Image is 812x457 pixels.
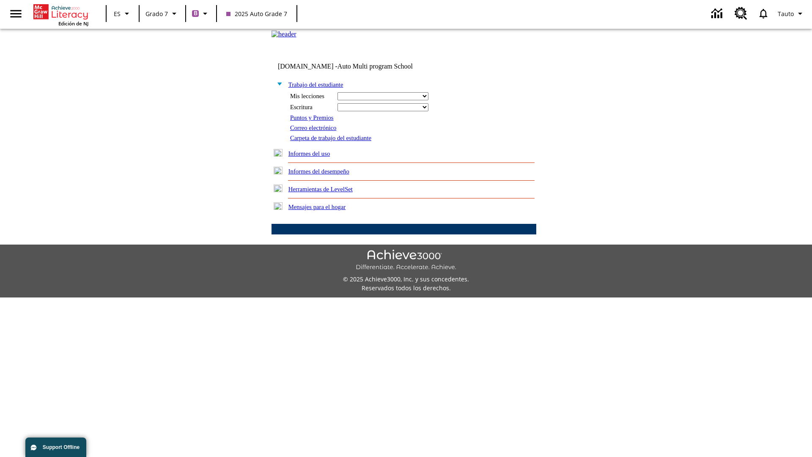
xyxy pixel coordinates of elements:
span: Tauto [778,9,794,18]
img: plus.gif [274,202,283,210]
a: Herramientas de LevelSet [288,186,353,193]
div: Escritura [290,104,332,111]
nobr: Auto Multi program School [337,63,413,70]
span: ES [114,9,121,18]
div: Portada [33,3,88,27]
img: header [272,30,296,38]
button: Abrir el menú lateral [3,1,28,26]
span: Support Offline [43,444,80,450]
a: Informes del desempeño [288,168,349,175]
div: Mis lecciones [290,93,332,100]
button: Support Offline [25,438,86,457]
img: minus.gif [274,80,283,88]
button: Boost El color de la clase es morado/púrpura. Cambiar el color de la clase. [189,6,214,21]
img: plus.gif [274,184,283,192]
a: Puntos y Premios [290,114,334,121]
a: Mensajes para el hogar [288,204,346,210]
a: Centro de recursos, Se abrirá en una pestaña nueva. [730,2,752,25]
a: Notificaciones [752,3,774,25]
a: Centro de información [706,2,730,25]
button: Lenguaje: ES, Selecciona un idioma [109,6,136,21]
img: Achieve3000 Differentiate Accelerate Achieve [356,250,456,271]
img: plus.gif [274,149,283,157]
a: Carpeta de trabajo del estudiante [290,135,371,141]
span: 2025 Auto Grade 7 [226,9,287,18]
a: Correo electrónico [290,124,336,131]
a: Informes del uso [288,150,330,157]
a: Trabajo del estudiante [288,81,343,88]
span: Grado 7 [145,9,168,18]
span: B [194,8,198,19]
button: Perfil/Configuración [774,6,809,21]
td: [DOMAIN_NAME] - [278,63,433,70]
img: plus.gif [274,167,283,174]
span: Edición de NJ [58,20,88,27]
button: Grado: Grado 7, Elige un grado [142,6,183,21]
